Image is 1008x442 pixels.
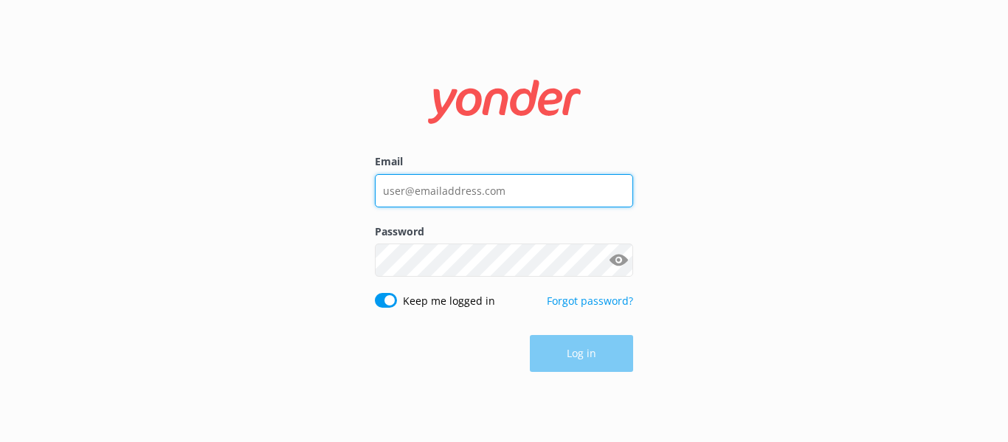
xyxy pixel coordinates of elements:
[403,293,495,309] label: Keep me logged in
[375,174,633,207] input: user@emailaddress.com
[375,153,633,170] label: Email
[375,224,633,240] label: Password
[604,246,633,275] button: Show password
[547,294,633,308] a: Forgot password?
